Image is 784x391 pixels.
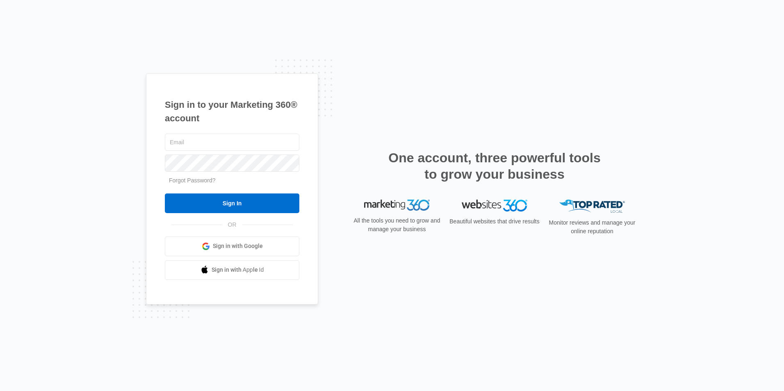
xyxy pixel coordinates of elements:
[169,177,216,184] a: Forgot Password?
[364,200,430,211] img: Marketing 360
[351,216,443,234] p: All the tools you need to grow and manage your business
[222,221,242,229] span: OR
[165,193,299,213] input: Sign In
[462,200,527,211] img: Websites 360
[546,218,638,236] p: Monitor reviews and manage your online reputation
[212,266,264,274] span: Sign in with Apple Id
[386,150,603,182] h2: One account, three powerful tools to grow your business
[165,260,299,280] a: Sign in with Apple Id
[165,134,299,151] input: Email
[213,242,263,250] span: Sign in with Google
[559,200,625,213] img: Top Rated Local
[165,236,299,256] a: Sign in with Google
[449,217,540,226] p: Beautiful websites that drive results
[165,98,299,125] h1: Sign in to your Marketing 360® account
